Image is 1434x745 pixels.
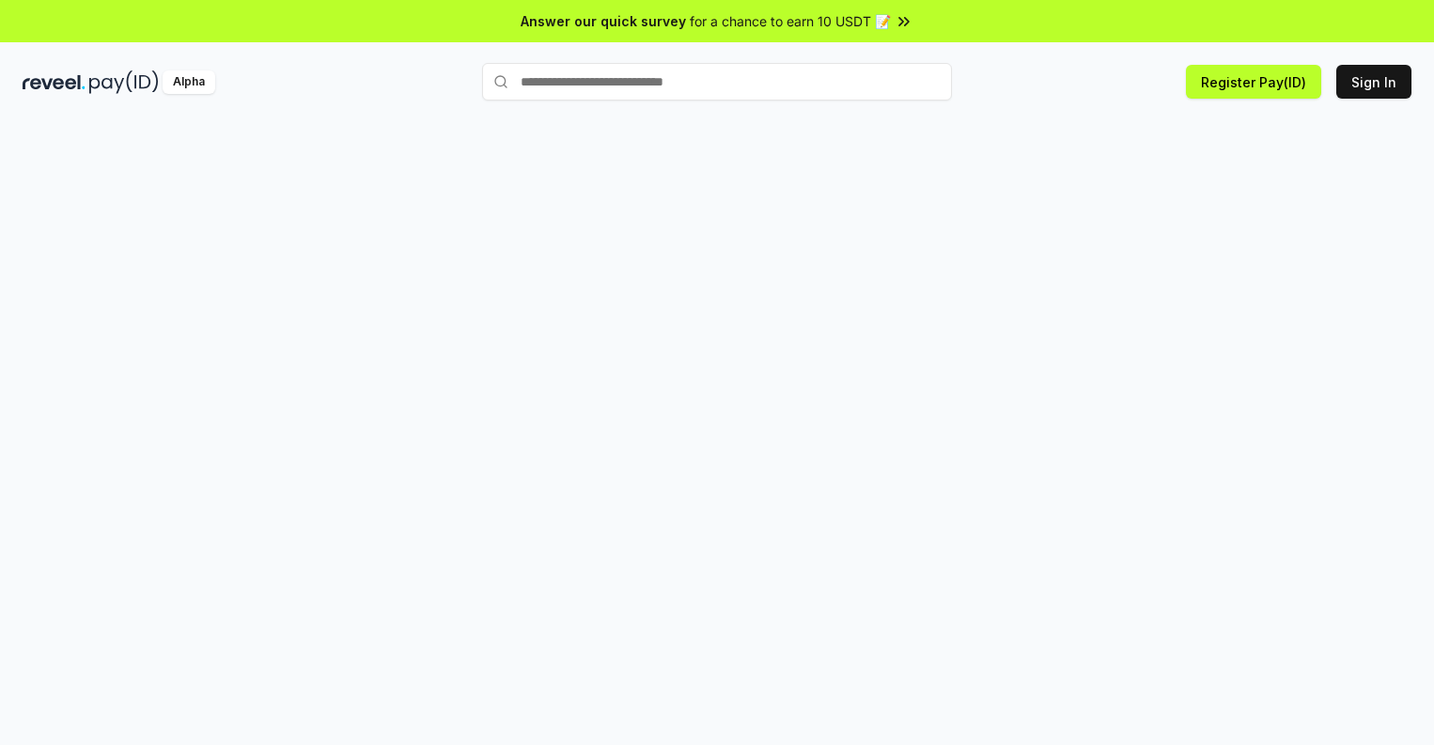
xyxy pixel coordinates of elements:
[23,70,86,94] img: reveel_dark
[163,70,215,94] div: Alpha
[1336,65,1411,99] button: Sign In
[1186,65,1321,99] button: Register Pay(ID)
[89,70,159,94] img: pay_id
[521,11,686,31] span: Answer our quick survey
[690,11,891,31] span: for a chance to earn 10 USDT 📝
